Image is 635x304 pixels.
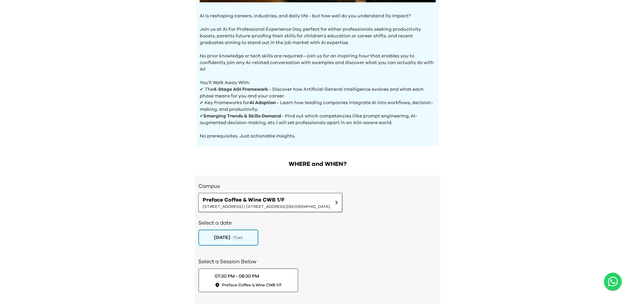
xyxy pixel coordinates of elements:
span: Preface Coffee & Wine CWB 1/F [222,282,282,288]
p: Join us at AI For Professional Experience Day, perfect for either professionals seeking productiv... [200,19,436,46]
span: [STREET_ADDRESS] | [STREET_ADDRESS][GEOGRAPHIC_DATA] [203,204,330,209]
h2: Select a date [198,219,437,227]
p: You'll Walk Away With: [200,73,436,86]
div: 07:30 PM - 08:30 PM [215,273,259,280]
h2: WHERE and WHEN? [195,160,440,169]
button: [DATE](Tue) [198,230,258,246]
p: AI is reshaping careers, industries, and daily life - but how well do you understand its impact? [200,13,436,19]
b: Emerging Trends & Skills Demand [204,114,281,118]
button: Preface Coffee & Wine CWB 1/F[STREET_ADDRESS] | [STREET_ADDRESS][GEOGRAPHIC_DATA] [198,193,342,212]
span: [DATE] [214,234,230,241]
button: 07:30 PM - 08:30 PMPreface Coffee & Wine CWB 1/F [198,268,298,292]
p: No prior knowledge or tech skills are required—join us for an inspiring hour that enables you to ... [200,46,436,73]
h2: Select a Session Below [198,258,437,266]
h3: Campus [198,182,437,190]
p: ✔ The – Discover how Artificial General Intelligence evolves and what each phase means for you an... [200,86,436,99]
span: ( Tue ) [233,235,243,240]
p: ✔ Key Frameworks for – Learn how leading companies integrate AI into workflows, decision-making, ... [200,99,436,113]
b: 4-Stage AGI Framework [213,87,268,92]
p: No prerequisites. Just actionable insights. [200,126,436,139]
a: Chat with us on WhatsApp [604,273,622,291]
button: Open WhatsApp chat [604,273,622,291]
b: AI Adoption [249,100,276,105]
span: Preface Coffee & Wine CWB 1/F [203,196,330,204]
p: ✔ – Find out which competencies (like prompt engineering, AI-augmented decision-making, etc.) wil... [200,113,436,126]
